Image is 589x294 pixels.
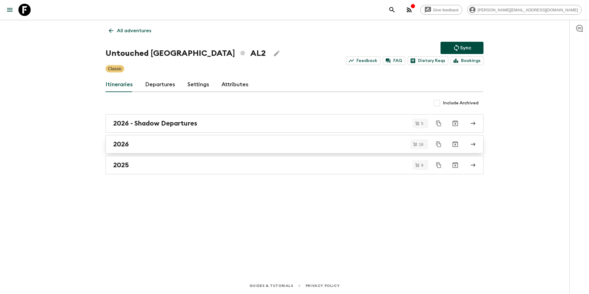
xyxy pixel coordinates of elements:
[441,42,483,54] button: Sync adventure departures to the booking engine
[443,100,479,106] span: Include Archived
[106,156,483,174] a: 2025
[113,119,197,127] h2: 2026 - Shadow Departures
[418,122,427,126] span: 5
[386,4,398,16] button: search adventures
[449,117,461,130] button: Archive
[145,77,175,92] a: Departures
[474,8,581,12] span: [PERSON_NAME][EMAIL_ADDRESS][DOMAIN_NAME]
[430,8,462,12] span: Give feedback
[408,56,448,65] a: Dietary Reqs
[117,27,151,34] p: All adventures
[187,77,209,92] a: Settings
[451,56,483,65] a: Bookings
[106,135,483,153] a: 2026
[433,160,444,171] button: Duplicate
[415,142,427,146] span: 18
[433,118,444,129] button: Duplicate
[418,163,427,167] span: 9
[467,5,582,15] div: [PERSON_NAME][EMAIL_ADDRESS][DOMAIN_NAME]
[346,56,380,65] a: Feedback
[271,47,283,60] button: Edit Adventure Title
[420,5,462,15] a: Give feedback
[108,66,122,72] p: Classic
[383,56,405,65] a: FAQ
[460,44,471,52] p: Sync
[113,140,129,148] h2: 2026
[221,77,248,92] a: Attributes
[449,138,461,150] button: Archive
[433,139,444,150] button: Duplicate
[106,47,266,60] h1: Untouched [GEOGRAPHIC_DATA] AL2
[4,4,16,16] button: menu
[106,25,155,37] a: All adventures
[249,282,293,289] a: Guides & Tutorials
[306,282,340,289] a: Privacy Policy
[449,159,461,171] button: Archive
[106,77,133,92] a: Itineraries
[113,161,129,169] h2: 2025
[106,114,483,133] a: 2026 - Shadow Departures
